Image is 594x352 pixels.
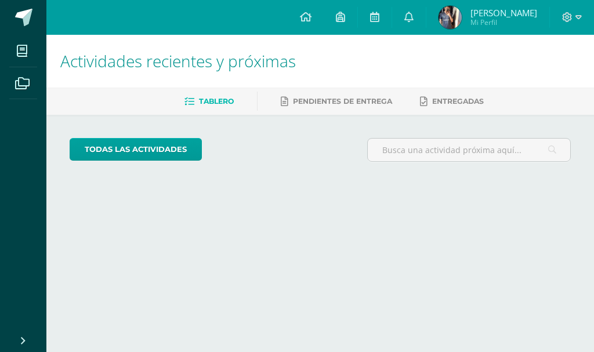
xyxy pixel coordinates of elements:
[470,7,537,19] span: [PERSON_NAME]
[60,50,296,72] span: Actividades recientes y próximas
[420,92,484,111] a: Entregadas
[470,17,537,27] span: Mi Perfil
[70,138,202,161] a: todas las Actividades
[293,97,392,106] span: Pendientes de entrega
[199,97,234,106] span: Tablero
[432,97,484,106] span: Entregadas
[184,92,234,111] a: Tablero
[439,6,462,29] img: 98db2abaebcf393532ef91b5960c49aa.png
[368,139,570,161] input: Busca una actividad próxima aquí...
[281,92,392,111] a: Pendientes de entrega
